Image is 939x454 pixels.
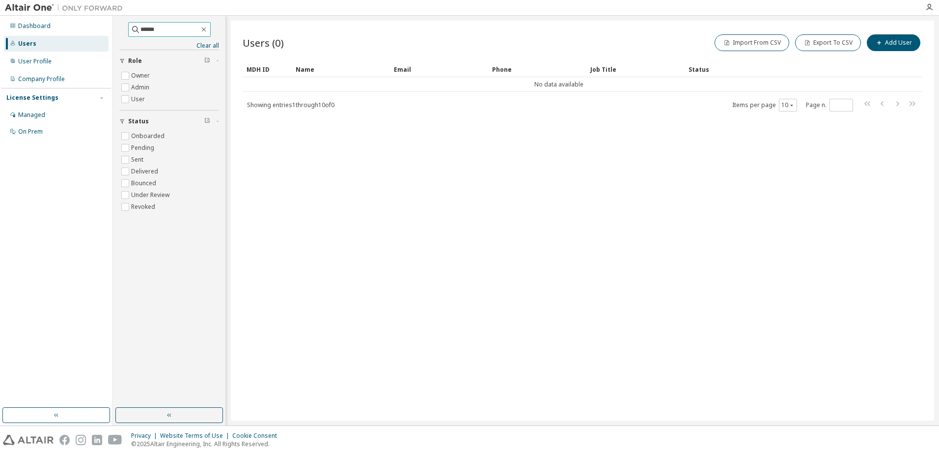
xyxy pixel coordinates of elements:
[131,142,156,154] label: Pending
[160,432,232,440] div: Website Terms of Use
[76,435,86,445] img: instagram.svg
[18,111,45,119] div: Managed
[715,34,789,51] button: Import From CSV
[131,82,151,93] label: Admin
[204,57,210,65] span: Clear filter
[119,42,219,50] a: Clear all
[119,111,219,132] button: Status
[131,130,166,142] label: Onboarded
[689,61,871,77] div: Status
[795,34,861,51] button: Export To CSV
[131,189,171,201] label: Under Review
[131,154,145,166] label: Sent
[59,435,70,445] img: facebook.svg
[131,440,283,448] p: © 2025 Altair Engineering, Inc. All Rights Reserved.
[119,50,219,72] button: Role
[806,99,853,112] span: Page n.
[232,432,283,440] div: Cookie Consent
[781,101,795,109] button: 10
[247,61,288,77] div: MDH ID
[590,61,681,77] div: Job Title
[108,435,122,445] img: youtube.svg
[131,93,147,105] label: User
[394,61,484,77] div: Email
[732,99,797,112] span: Items per page
[296,61,386,77] div: Name
[131,166,160,177] label: Delivered
[18,22,51,30] div: Dashboard
[867,34,920,51] button: Add User
[128,57,142,65] span: Role
[18,75,65,83] div: Company Profile
[18,40,36,48] div: Users
[131,177,158,189] label: Bounced
[6,94,58,102] div: License Settings
[92,435,102,445] img: linkedin.svg
[128,117,149,125] span: Status
[18,128,43,136] div: On Prem
[204,117,210,125] span: Clear filter
[247,101,334,109] span: Showing entries 1 through 10 of 0
[131,201,157,213] label: Revoked
[3,435,54,445] img: altair_logo.svg
[243,77,875,92] td: No data available
[5,3,128,13] img: Altair One
[131,70,152,82] label: Owner
[131,432,160,440] div: Privacy
[492,61,582,77] div: Phone
[243,36,284,50] span: Users (0)
[18,57,52,65] div: User Profile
